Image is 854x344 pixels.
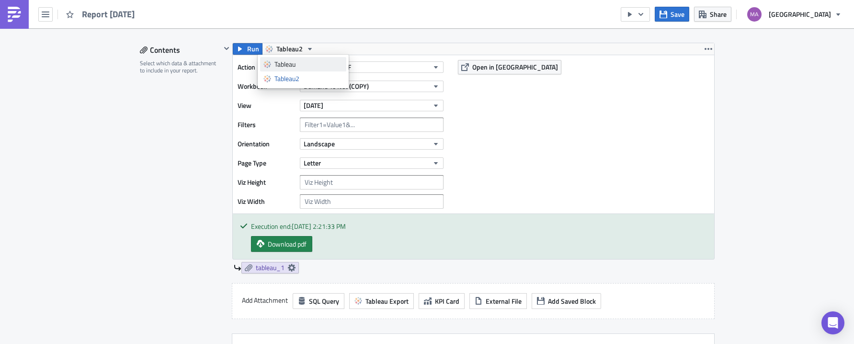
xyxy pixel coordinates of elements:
[238,118,295,132] label: Filters
[242,293,288,308] label: Add Attachment
[710,9,727,19] span: Share
[671,9,684,19] span: Save
[238,175,295,190] label: Viz Height
[251,236,312,252] a: Download pdf
[304,139,335,149] span: Landscape
[349,293,414,309] button: Tableau Export
[486,296,522,306] span: External File
[274,59,343,69] div: Tableau
[82,9,136,20] span: Report [DATE]
[300,157,444,169] button: Letter
[304,158,321,168] span: Letter
[304,100,323,110] span: [DATE]
[140,59,221,74] div: Select which data & attachment to include in your report.
[238,60,295,74] label: Action
[300,100,444,111] button: [DATE]
[472,62,558,72] span: Open in [GEOGRAPHIC_DATA]
[469,293,527,309] button: External File
[293,293,344,309] button: SQL Query
[300,61,444,73] button: Export View PDF
[251,221,707,231] div: Execution end: [DATE] 2:21:33 PM
[238,98,295,113] label: View
[435,296,459,306] span: KPI Card
[741,4,847,25] button: [GEOGRAPHIC_DATA]
[309,296,339,306] span: SQL Query
[300,138,444,150] button: Landscape
[300,175,444,190] input: Viz Height
[300,81,444,92] button: Demand To Net (COPY)
[365,296,409,306] span: Tableau Export
[140,43,221,57] div: Contents
[694,7,731,22] button: Share
[4,4,457,12] body: Rich Text Area. Press ALT-0 for help.
[268,239,307,249] span: Download pdf
[274,74,343,83] div: Tableau2
[7,7,22,22] img: PushMetrics
[262,43,317,55] button: Tableau2
[300,118,444,132] input: Filter1=Value1&...
[746,6,763,23] img: Avatar
[769,9,831,19] span: [GEOGRAPHIC_DATA]
[276,43,303,55] span: Tableau2
[238,156,295,170] label: Page Type
[458,60,561,74] button: Open in [GEOGRAPHIC_DATA]
[241,262,299,273] a: tableau_1
[221,43,232,54] button: Hide content
[238,194,295,209] label: Viz Width
[532,293,601,309] button: Add Saved Block
[247,43,259,55] span: Run
[300,194,444,209] input: Viz Width
[821,311,844,334] div: Open Intercom Messenger
[655,7,689,22] button: Save
[238,79,295,94] label: Workbook
[548,296,596,306] span: Add Saved Block
[238,137,295,151] label: Orientation
[233,43,262,55] button: Run
[256,263,285,272] span: tableau_1
[419,293,465,309] button: KPI Card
